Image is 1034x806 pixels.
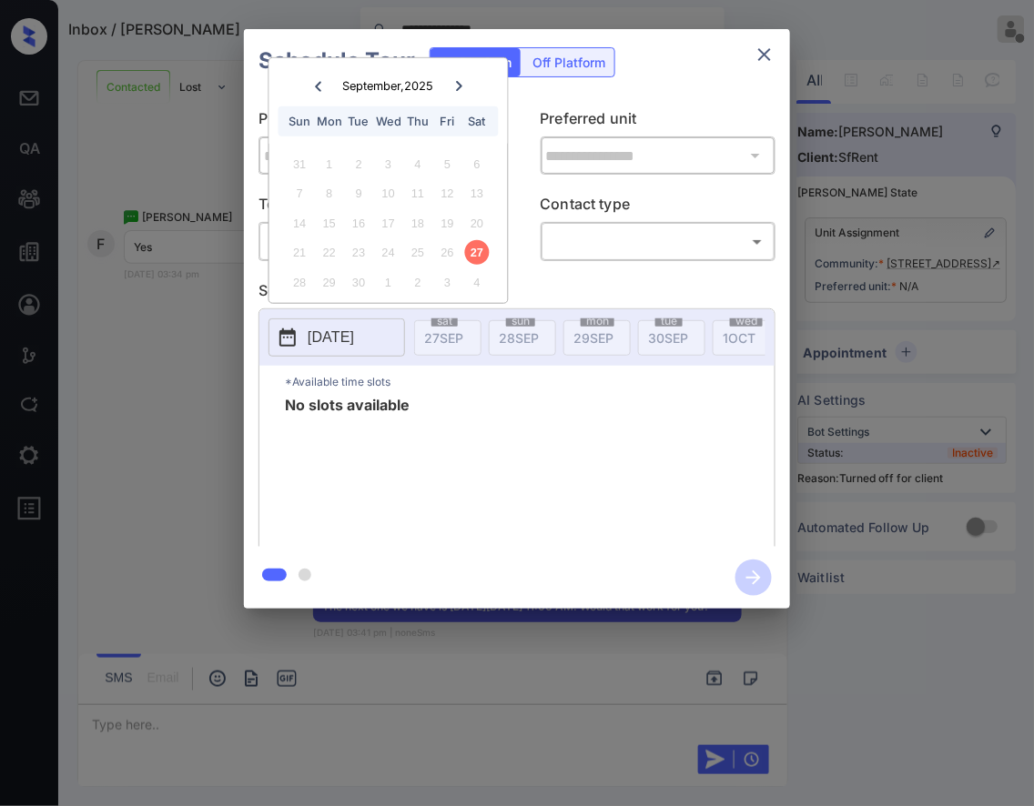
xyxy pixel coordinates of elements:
div: Not available Thursday, September 18th, 2025 [406,211,431,236]
div: Not available Tuesday, September 9th, 2025 [347,181,371,206]
div: Not available Wednesday, September 24th, 2025 [376,240,400,265]
button: close [746,36,783,73]
div: Not available Friday, October 3rd, 2025 [435,270,460,295]
p: [DATE] [308,327,354,348]
div: Not available Wednesday, September 17th, 2025 [376,211,400,236]
div: Not available Wednesday, September 10th, 2025 [376,181,400,206]
div: Not available Monday, September 22nd, 2025 [317,240,341,265]
div: Not available Sunday, September 14th, 2025 [288,211,312,236]
div: Fri [435,109,460,134]
div: Tue [347,109,371,134]
div: In Person [263,227,490,257]
span: No slots available [285,398,410,543]
div: Not available Monday, September 29th, 2025 [317,270,341,295]
div: Not available Tuesday, September 30th, 2025 [347,270,371,295]
div: Not available Wednesday, September 3rd, 2025 [376,152,400,176]
div: Not available Saturday, September 20th, 2025 [464,211,489,236]
div: Not available Saturday, September 27th, 2025 [464,240,489,265]
div: Not available Friday, September 26th, 2025 [435,240,460,265]
div: Sun [288,109,312,134]
p: Preferred unit [541,107,776,136]
button: [DATE] [269,318,405,357]
div: Not available Saturday, October 4th, 2025 [464,270,489,295]
div: month 2025-09 [275,149,502,297]
div: Not available Monday, September 15th, 2025 [317,211,341,236]
div: Not available Sunday, September 28th, 2025 [288,270,312,295]
div: Not available Monday, September 8th, 2025 [317,181,341,206]
div: Not available Friday, September 5th, 2025 [435,152,460,176]
div: Not available Saturday, September 6th, 2025 [464,152,489,176]
div: On Platform [431,48,521,76]
p: Contact type [541,193,776,222]
h2: Schedule Tour [244,29,430,93]
div: Not available Tuesday, September 2nd, 2025 [347,152,371,176]
div: Off Platform [523,48,614,76]
div: Not available Tuesday, September 23rd, 2025 [347,240,371,265]
div: Not available Thursday, October 2nd, 2025 [406,270,431,295]
div: Wed [376,109,400,134]
div: Mon [317,109,341,134]
p: Preferred community [258,107,494,136]
div: Not available Sunday, September 21st, 2025 [288,240,312,265]
div: Not available Thursday, September 25th, 2025 [406,240,431,265]
div: Not available Thursday, September 11th, 2025 [406,181,431,206]
p: *Available time slots [285,366,775,398]
div: Not available Friday, September 19th, 2025 [435,211,460,236]
div: Thu [406,109,431,134]
div: Not available Thursday, September 4th, 2025 [406,152,431,176]
p: Select slot [258,279,775,308]
div: Not available Sunday, August 31st, 2025 [288,152,312,176]
div: Not available Saturday, September 13th, 2025 [464,181,489,206]
p: Tour type [258,193,494,222]
div: Not available Monday, September 1st, 2025 [317,152,341,176]
div: Sat [464,109,489,134]
div: Not available Sunday, September 7th, 2025 [288,181,312,206]
div: Not available Wednesday, October 1st, 2025 [376,270,400,295]
div: Not available Tuesday, September 16th, 2025 [347,211,371,236]
div: Not available Friday, September 12th, 2025 [435,181,460,206]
